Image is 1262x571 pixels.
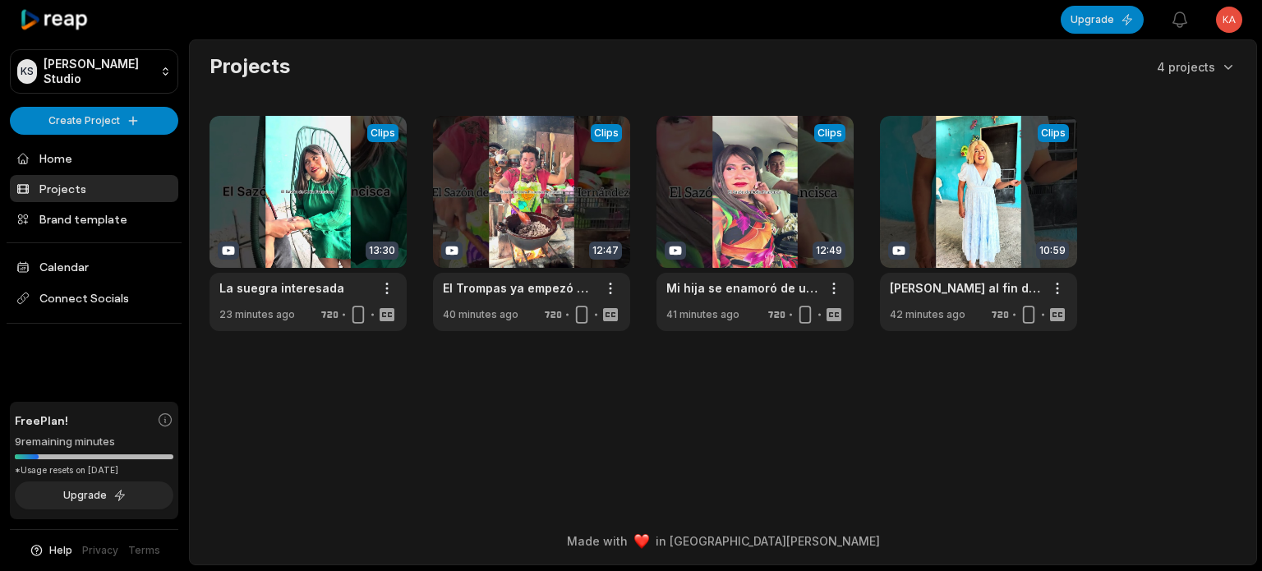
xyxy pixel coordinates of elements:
[128,543,160,558] a: Terms
[10,253,178,280] a: Calendar
[890,279,1041,297] a: [PERSON_NAME] al fin descubrió al militar con otra mujer
[49,543,72,558] span: Help
[10,145,178,172] a: Home
[17,59,37,84] div: KS
[634,534,649,549] img: heart emoji
[10,205,178,233] a: Brand template
[15,481,173,509] button: Upgrade
[210,53,290,80] h2: Projects
[82,543,118,558] a: Privacy
[443,279,594,297] a: El Trompas ya empezó a deportar gente de la Nopalera
[10,283,178,313] span: Connect Socials
[10,107,178,135] button: Create Project
[15,464,173,477] div: *Usage resets on [DATE]
[666,279,818,297] a: Mi hija se enamoró de un militar
[15,412,68,429] span: Free Plan!
[219,279,344,297] a: La suegra interesada
[15,434,173,450] div: 9 remaining minutes
[1157,58,1237,76] button: 4 projects
[44,57,154,86] p: [PERSON_NAME] Studio
[10,175,178,202] a: Projects
[29,543,72,558] button: Help
[1061,6,1144,34] button: Upgrade
[205,532,1241,550] div: Made with in [GEOGRAPHIC_DATA][PERSON_NAME]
